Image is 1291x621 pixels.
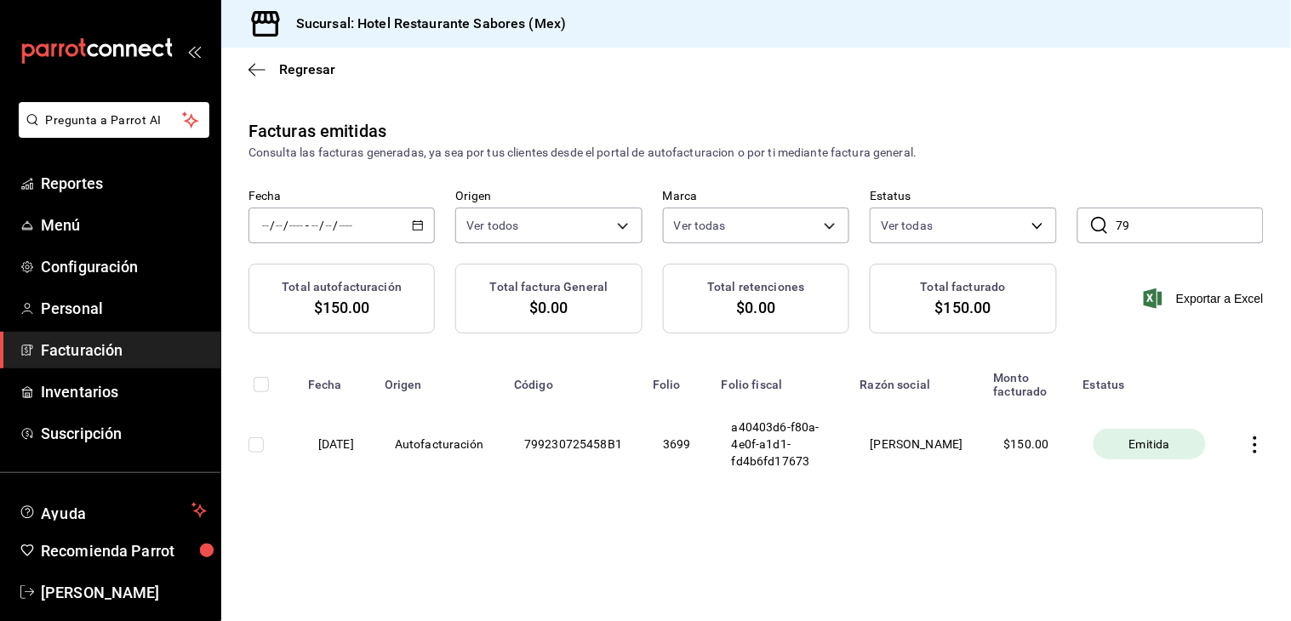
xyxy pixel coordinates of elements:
h3: Total autofacturación [282,278,402,296]
span: / [270,219,275,232]
input: ---- [288,219,304,232]
span: Regresar [279,61,335,77]
a: Pregunta a Parrot AI [12,123,209,141]
h3: Total retenciones [707,278,804,296]
th: Origen [374,361,504,398]
input: -- [275,219,283,232]
th: Estatus [1073,361,1226,398]
label: Origen [455,191,642,202]
input: -- [311,219,319,232]
label: Estatus [870,191,1056,202]
span: $150.00 [314,296,370,319]
span: Emitida [1122,436,1177,453]
div: Facturas emitidas [248,118,386,144]
button: open_drawer_menu [187,44,201,58]
span: Reportes [41,172,207,195]
input: ---- [339,219,354,232]
span: [PERSON_NAME] [41,581,207,604]
span: Pregunta a Parrot AI [46,111,183,129]
input: -- [325,219,334,232]
th: $ 150.00 [984,398,1073,490]
th: Folio fiscal [711,361,850,398]
th: Fecha [298,361,374,398]
h3: Total facturado [921,278,1006,296]
th: 3699 [643,398,711,490]
button: Regresar [248,61,335,77]
th: [PERSON_NAME] [850,398,984,490]
span: $0.00 [737,296,776,319]
span: Inventarios [41,380,207,403]
th: a40403d6-f80a-4e0f-a1d1-fd4b6fd17673 [711,398,850,490]
th: Folio [643,361,711,398]
span: / [334,219,339,232]
span: Menú [41,214,207,236]
div: Consulta las facturas generadas, ya sea por tus clientes desde el portal de autofacturacion o por... [248,144,1264,162]
span: Configuración [41,255,207,278]
th: Monto facturado [984,361,1073,398]
span: Ver todas [881,217,933,234]
span: - [306,219,309,232]
span: Personal [41,297,207,320]
th: Código [504,361,643,398]
button: Pregunta a Parrot AI [19,102,209,138]
input: -- [261,219,270,232]
span: / [283,219,288,232]
th: Razón social [850,361,984,398]
h3: Sucursal: Hotel Restaurante Sabores (Mex) [283,14,566,34]
span: Ver todas [674,217,726,234]
span: / [319,219,324,232]
span: Recomienda Parrot [41,539,207,562]
th: 799230725458B1 [504,398,643,490]
span: $0.00 [529,296,568,319]
button: Exportar a Excel [1147,288,1264,309]
label: Fecha [248,191,435,202]
h3: Total factura General [490,278,608,296]
span: $150.00 [935,296,991,319]
span: Ver todos [466,217,518,234]
input: Buscar por código [1117,208,1264,242]
label: Marca [663,191,849,202]
span: Suscripción [41,422,207,445]
span: Ayuda [41,500,185,521]
th: [DATE] [298,398,374,490]
span: Facturación [41,339,207,362]
th: Autofacturación [374,398,504,490]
